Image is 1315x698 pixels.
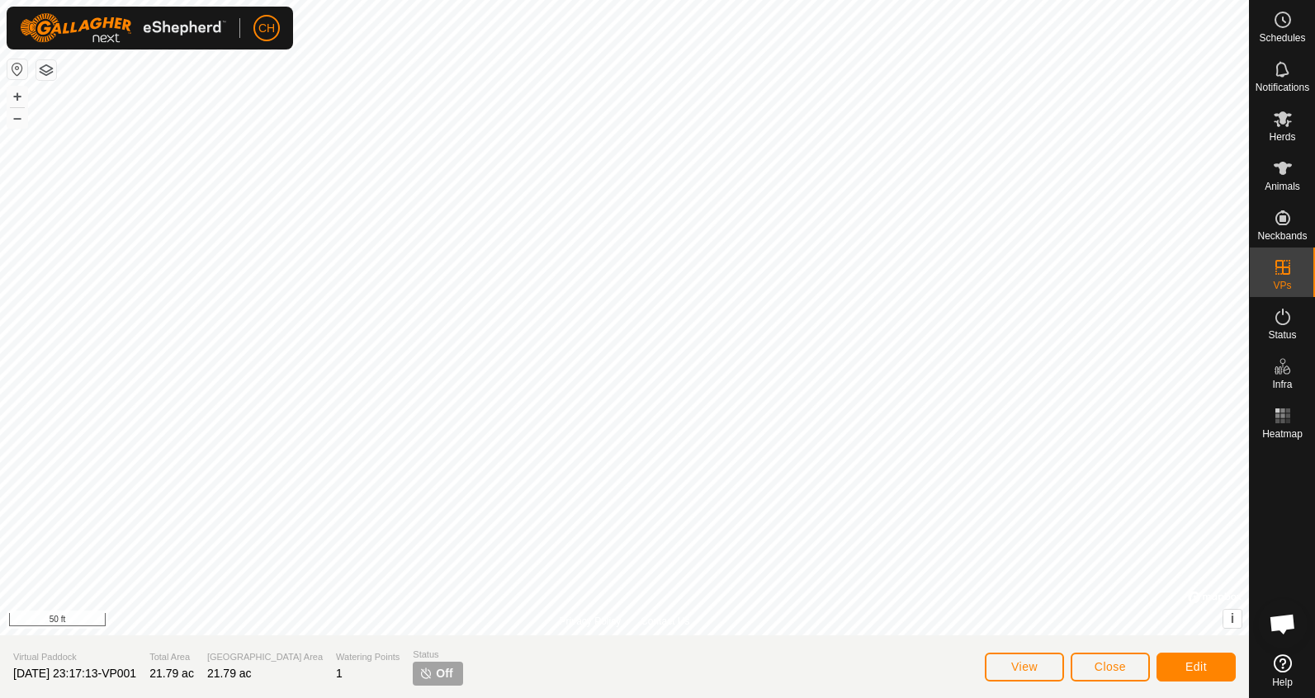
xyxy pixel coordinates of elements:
span: Infra [1272,380,1292,389]
span: [DATE] 23:17:13-VP001 [13,667,136,680]
a: Contact Us [641,614,689,629]
span: i [1231,611,1234,625]
button: Close [1071,653,1150,681]
img: turn-off [419,667,433,680]
span: 21.79 ac [149,667,194,680]
a: Help [1250,648,1315,694]
button: Edit [1157,653,1236,681]
span: Herds [1269,132,1295,142]
span: Notifications [1256,83,1309,92]
span: 1 [336,667,343,680]
img: Gallagher Logo [20,13,226,43]
span: [GEOGRAPHIC_DATA] Area [207,650,323,664]
button: + [7,87,27,106]
span: Watering Points [336,650,400,664]
span: Schedules [1259,33,1305,43]
a: Privacy Policy [559,614,621,629]
span: View [1011,660,1038,673]
button: Map Layers [36,60,56,80]
span: Virtual Paddock [13,650,136,664]
span: CH [258,20,275,37]
button: Reset Map [7,59,27,79]
button: – [7,108,27,128]
span: Total Area [149,650,194,664]
span: Help [1272,677,1293,687]
span: Status [413,648,462,662]
button: i [1223,610,1242,628]
span: Edit [1185,660,1207,673]
button: View [985,653,1064,681]
span: Heatmap [1262,429,1303,439]
span: Close [1095,660,1126,673]
span: Animals [1265,182,1300,191]
span: Status [1268,330,1296,340]
span: Off [436,665,452,682]
span: VPs [1273,281,1291,290]
span: Neckbands [1257,231,1307,241]
div: Open chat [1258,599,1308,648]
span: 21.79 ac [207,667,252,680]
